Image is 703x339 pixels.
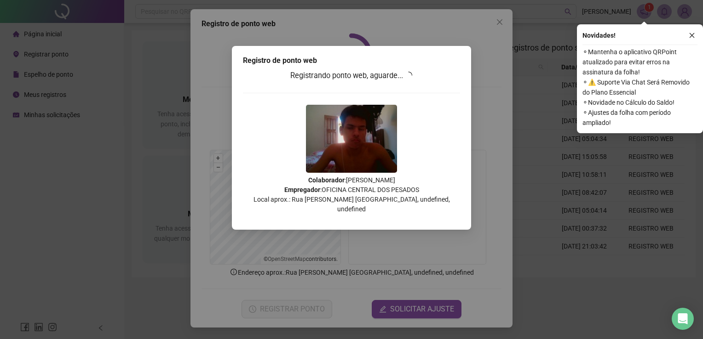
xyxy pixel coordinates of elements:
img: 2Q== [306,105,397,173]
span: loading [403,70,414,80]
strong: Colaborador [308,176,345,184]
span: close [689,32,695,39]
h3: Registrando ponto web, aguarde... [243,70,460,82]
strong: Empregador [284,186,320,193]
span: ⚬ Mantenha o aplicativo QRPoint atualizado para evitar erros na assinatura da folha! [582,47,697,77]
div: Open Intercom Messenger [672,308,694,330]
span: ⚬ Ajustes da folha com período ampliado! [582,107,697,128]
span: ⚬ ⚠️ Suporte Via Chat Será Removido do Plano Essencial [582,77,697,97]
p: : [PERSON_NAME] : OFICINA CENTRAL DOS PESADOS Local aprox.: Rua [PERSON_NAME] [GEOGRAPHIC_DATA], ... [243,175,460,214]
span: ⚬ Novidade no Cálculo do Saldo! [582,97,697,107]
div: Registro de ponto web [243,55,460,66]
span: Novidades ! [582,30,616,40]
